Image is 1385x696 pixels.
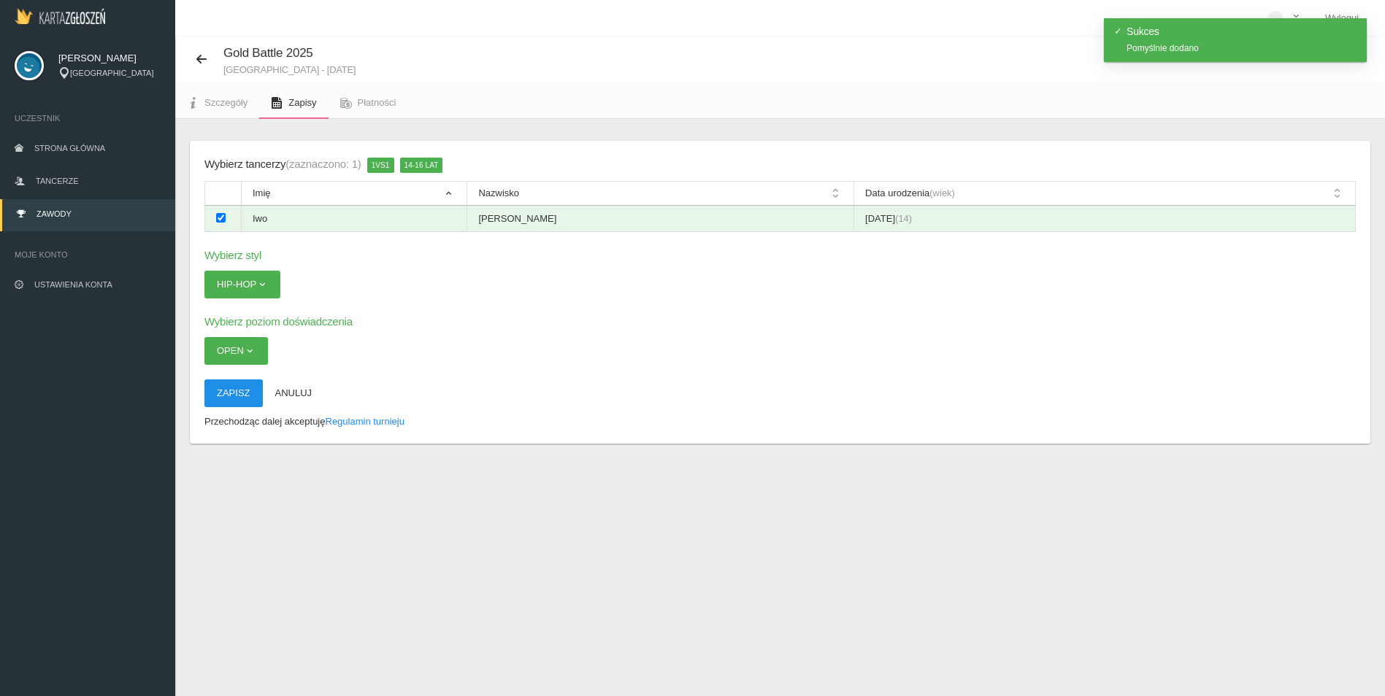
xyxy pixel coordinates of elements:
[242,182,467,206] th: Imię
[467,182,854,206] th: Nazwisko
[1127,44,1357,53] div: Pomyślnie dodano
[15,51,44,80] img: svg
[204,97,248,108] span: Szczegóły
[204,379,263,407] button: Zapisz
[37,209,72,218] span: Zawody
[34,280,112,289] span: Ustawienia konta
[358,97,396,108] span: Płatności
[204,247,1356,263] h6: Wybierz styl
[223,65,356,74] small: [GEOGRAPHIC_DATA] - [DATE]
[259,87,328,119] a: Zapisy
[854,206,1356,232] td: [DATE]
[175,87,259,119] a: Szczegóły
[36,177,78,185] span: Tancerze
[467,206,854,232] td: [PERSON_NAME]
[929,187,955,198] span: (wiek)
[15,8,105,24] img: Logo
[204,313,1356,330] h6: Wybierz poziom doświadczenia
[895,213,912,224] span: (14)
[15,111,161,125] span: Uczestnik
[854,182,1356,206] th: Data urodzenia
[263,379,325,407] button: Anuluj
[223,46,313,60] span: Gold Battle 2025
[1127,26,1357,36] h4: Sukces
[285,158,361,170] span: (zaznaczono: 1)
[204,155,361,174] div: Wybierz tancerzy
[204,271,280,298] button: Hip-hop
[400,158,443,172] span: 14-16 lat
[329,87,408,119] a: Płatności
[326,416,404,427] a: Regulamin turnieju
[204,414,1356,429] p: Przechodząc dalej akceptuję
[288,97,316,108] span: Zapisy
[204,337,268,365] button: Open
[34,144,105,152] span: Strona główna
[58,67,161,80] div: [GEOGRAPHIC_DATA]
[367,158,394,172] span: 1vs1
[15,247,161,262] span: Moje konto
[242,206,467,232] td: Iwo
[58,51,161,66] span: [PERSON_NAME]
